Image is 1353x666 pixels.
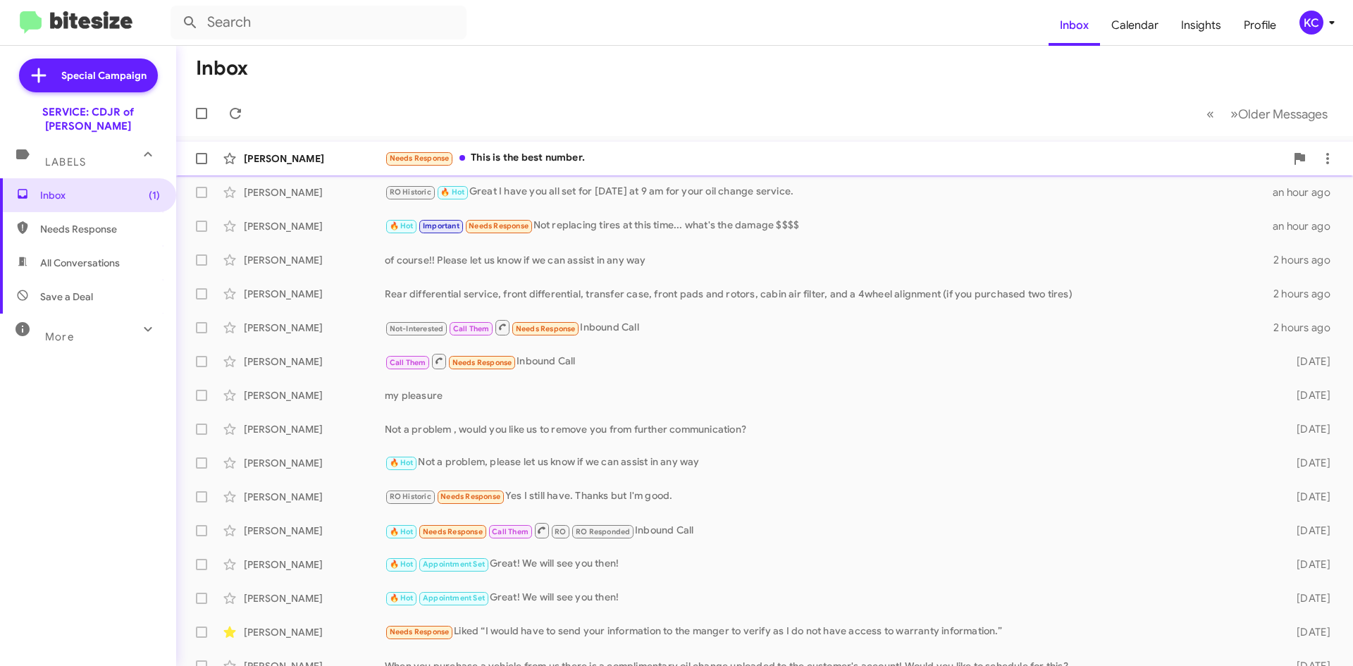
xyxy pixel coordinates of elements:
[385,455,1274,471] div: Not a problem, please let us know if we can assist in any way
[1273,321,1342,335] div: 2 hours ago
[1274,557,1342,572] div: [DATE]
[1273,287,1342,301] div: 2 hours ago
[244,422,385,436] div: [PERSON_NAME]
[1100,5,1170,46] a: Calendar
[385,556,1274,572] div: Great! We will see you then!
[1170,5,1232,46] a: Insights
[45,331,74,343] span: More
[423,593,485,603] span: Appointment Set
[385,253,1273,267] div: of course!! Please let us know if we can assist in any way
[1274,524,1342,538] div: [DATE]
[1299,11,1323,35] div: KC
[1273,219,1342,233] div: an hour ago
[1274,591,1342,605] div: [DATE]
[244,253,385,267] div: [PERSON_NAME]
[390,187,431,197] span: RO Historic
[40,256,120,270] span: All Conversations
[244,456,385,470] div: [PERSON_NAME]
[516,324,576,333] span: Needs Response
[423,527,483,536] span: Needs Response
[19,58,158,92] a: Special Campaign
[1198,99,1223,128] button: Previous
[244,557,385,572] div: [PERSON_NAME]
[385,522,1274,539] div: Inbound Call
[385,488,1274,505] div: Yes I still have. Thanks but I'm good.
[40,188,160,202] span: Inbox
[453,324,490,333] span: Call Them
[244,354,385,369] div: [PERSON_NAME]
[244,321,385,335] div: [PERSON_NAME]
[390,154,450,163] span: Needs Response
[1274,388,1342,402] div: [DATE]
[244,625,385,639] div: [PERSON_NAME]
[385,590,1274,606] div: Great! We will see you then!
[1274,354,1342,369] div: [DATE]
[492,527,529,536] span: Call Them
[244,591,385,605] div: [PERSON_NAME]
[149,188,160,202] span: (1)
[440,187,464,197] span: 🔥 Hot
[1238,106,1328,122] span: Older Messages
[385,422,1274,436] div: Not a problem , would you like us to remove you from further communication?
[390,527,414,536] span: 🔥 Hot
[244,152,385,166] div: [PERSON_NAME]
[440,492,500,501] span: Needs Response
[385,218,1273,234] div: Not replacing tires at this time... what's the damage $$$$
[469,221,529,230] span: Needs Response
[40,290,93,304] span: Save a Deal
[1230,105,1238,123] span: »
[385,150,1285,166] div: This is the best number.
[244,524,385,538] div: [PERSON_NAME]
[452,358,512,367] span: Needs Response
[171,6,467,39] input: Search
[385,319,1273,336] div: Inbound Call
[555,527,566,536] span: RO
[244,490,385,504] div: [PERSON_NAME]
[390,593,414,603] span: 🔥 Hot
[1222,99,1336,128] button: Next
[390,221,414,230] span: 🔥 Hot
[1274,625,1342,639] div: [DATE]
[576,527,630,536] span: RO Responded
[385,184,1273,200] div: Great I have you all set for [DATE] at 9 am for your oil change service.
[390,358,426,367] span: Call Them
[1274,456,1342,470] div: [DATE]
[423,221,459,230] span: Important
[61,68,147,82] span: Special Campaign
[1274,422,1342,436] div: [DATE]
[244,185,385,199] div: [PERSON_NAME]
[196,57,248,80] h1: Inbox
[385,287,1273,301] div: Rear differential service, front differential, transfer case, front pads and rotors, cabin air fi...
[45,156,86,168] span: Labels
[244,287,385,301] div: [PERSON_NAME]
[1232,5,1287,46] a: Profile
[40,222,160,236] span: Needs Response
[244,219,385,233] div: [PERSON_NAME]
[1199,99,1336,128] nav: Page navigation example
[1287,11,1337,35] button: KC
[385,352,1274,370] div: Inbound Call
[1273,185,1342,199] div: an hour ago
[390,560,414,569] span: 🔥 Hot
[390,627,450,636] span: Needs Response
[1273,253,1342,267] div: 2 hours ago
[1049,5,1100,46] a: Inbox
[244,388,385,402] div: [PERSON_NAME]
[1206,105,1214,123] span: «
[390,324,444,333] span: Not-Interested
[423,560,485,569] span: Appointment Set
[1274,490,1342,504] div: [DATE]
[385,624,1274,640] div: Liked “I would have to send your information to the manger to verify as I do not have access to w...
[390,458,414,467] span: 🔥 Hot
[390,492,431,501] span: RO Historic
[385,388,1274,402] div: my pleasure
